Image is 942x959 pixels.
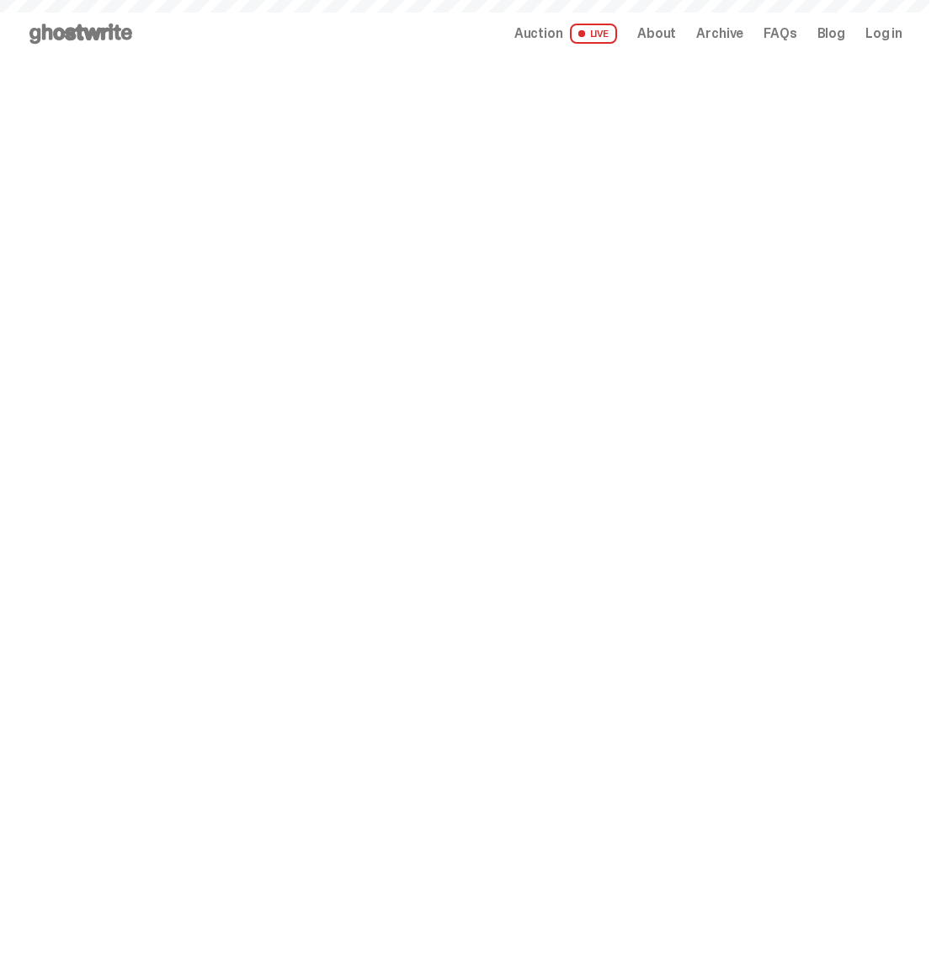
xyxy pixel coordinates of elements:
[865,27,902,40] a: Log in
[514,24,617,44] a: Auction LIVE
[514,27,563,40] span: Auction
[570,24,618,44] span: LIVE
[764,27,796,40] a: FAQs
[637,27,676,40] a: About
[696,27,743,40] a: Archive
[817,27,845,40] a: Blog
